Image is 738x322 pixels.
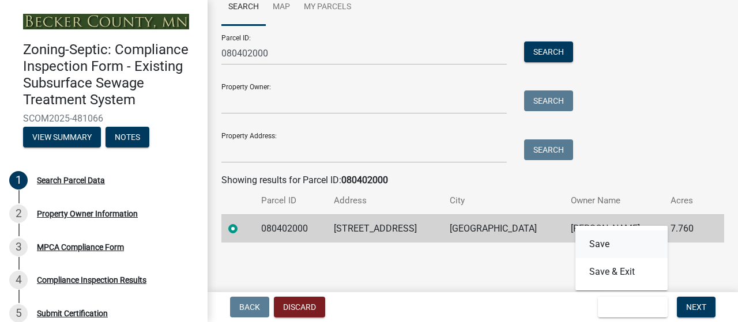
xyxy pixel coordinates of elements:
[327,187,443,214] th: Address
[106,133,149,142] wm-modal-confirm: Notes
[9,238,28,256] div: 3
[677,297,716,317] button: Next
[664,187,708,214] th: Acres
[37,309,108,317] div: Submit Certification
[443,187,564,214] th: City
[598,297,668,317] button: Save & Exit
[524,90,573,111] button: Search
[9,271,28,289] div: 4
[564,187,663,214] th: Owner Name
[686,302,706,312] span: Next
[23,14,189,29] img: Becker County, Minnesota
[23,127,101,147] button: View Summary
[575,258,668,286] button: Save & Exit
[254,214,327,243] td: 080402000
[9,171,28,190] div: 1
[443,214,564,243] td: [GEOGRAPHIC_DATA]
[106,127,149,147] button: Notes
[664,214,708,243] td: 7.760
[9,204,28,223] div: 2
[274,297,325,317] button: Discard
[23,133,101,142] wm-modal-confirm: Summary
[23,113,184,124] span: SCOM2025-481066
[37,176,105,184] div: Search Parcel Data
[341,175,388,185] strong: 080402000
[564,214,663,243] td: [PERSON_NAME]
[575,230,668,258] button: Save
[23,41,198,108] h4: Zoning-Septic: Compliance Inspection Form - Existing Subsurface Sewage Treatment System
[254,187,327,214] th: Parcel ID
[524,41,573,62] button: Search
[221,173,724,187] div: Showing results for Parcel ID:
[37,210,138,218] div: Property Owner Information
[327,214,443,243] td: [STREET_ADDRESS]
[230,297,269,317] button: Back
[37,276,146,284] div: Compliance Inspection Results
[37,243,124,251] div: MPCA Compliance Form
[239,302,260,312] span: Back
[575,226,668,290] div: Save & Exit
[607,302,652,312] span: Save & Exit
[524,139,573,160] button: Search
